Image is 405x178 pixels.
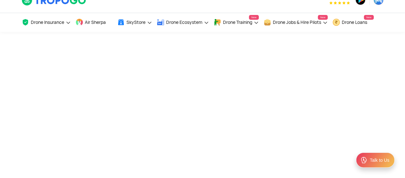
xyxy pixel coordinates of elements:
[249,15,259,20] span: New
[85,20,106,25] span: Air Sherpa
[76,13,112,32] a: Air Sherpa
[264,13,328,32] a: Drone Jobs & Hire PilotsNew
[22,13,71,32] a: Drone Insurance
[360,156,368,164] img: ic_Support.svg
[318,15,327,20] span: New
[157,13,209,32] a: Drone Ecosystem
[31,20,64,25] span: Drone Insurance
[117,13,152,32] a: SkyStore
[329,1,350,4] img: App Raking
[370,157,389,163] div: Talk to Us
[364,15,374,20] span: New
[273,20,321,25] span: Drone Jobs & Hire Pilots
[127,20,146,25] span: SkyStore
[166,20,203,25] span: Drone Ecosystem
[223,20,253,25] span: Drone Training
[333,13,374,32] a: Drone LoansNew
[342,20,368,25] span: Drone Loans
[214,13,259,32] a: Drone TrainingNew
